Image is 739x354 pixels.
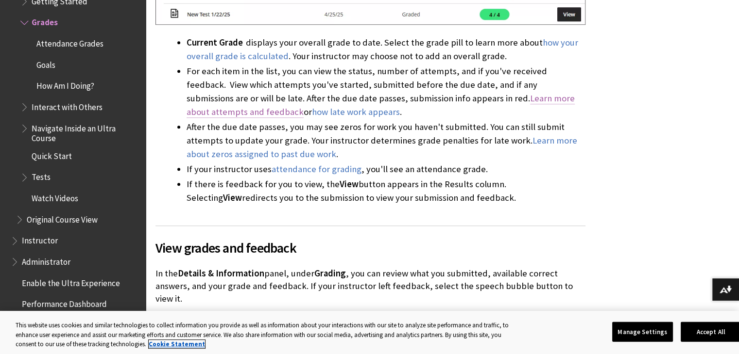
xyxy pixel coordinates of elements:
a: how your overall grade is calculated [187,37,578,62]
span: Enable the Ultra Experience [22,275,120,288]
li: If your instructor uses , you'll see an attendance grade. [187,162,585,176]
span: View grades and feedback [155,238,585,258]
a: attendance for grading [272,163,361,175]
span: Grades [32,15,58,28]
span: Grading [314,268,346,279]
div: This website uses cookies and similar technologies to collect information you provide as well as ... [16,321,517,349]
span: View [223,192,242,203]
span: Performance Dashboard [22,296,107,309]
span: Quick Start [32,148,72,161]
li: displays your overall grade to date. Select the grade pill to learn more about . Your instructor ... [187,36,585,63]
p: In the panel, under , you can review what you submitted, available correct answers, and your grad... [155,267,585,306]
span: Current Grade [187,37,243,48]
a: More information about your privacy, opens in a new tab [149,340,205,348]
span: Interact with Others [32,99,103,112]
li: If there is feedback for you to view, the button appears in the Results column. Selecting redirec... [187,177,585,205]
span: Original Course View [27,211,98,225]
span: Details & Information [178,268,264,279]
button: Manage Settings [612,322,673,342]
span: Tests [32,169,51,182]
a: Learn more about attempts and feedback [187,93,575,118]
span: Watch Videos [32,190,78,203]
span: How Am I Doing? [36,78,94,91]
a: how late work appears [312,106,400,118]
span: Goals [36,57,55,70]
li: For each item in the list, you can view the status, number of attempts, and if you've received fe... [187,64,585,119]
span: Attendance Grades [36,35,103,48]
li: After the due date passes, you may see zeros for work you haven't submitted. You can still submit... [187,120,585,161]
span: Instructor [22,233,58,246]
span: Administrator [22,254,70,267]
span: Navigate Inside an Ultra Course [32,120,139,143]
span: View [340,178,359,190]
